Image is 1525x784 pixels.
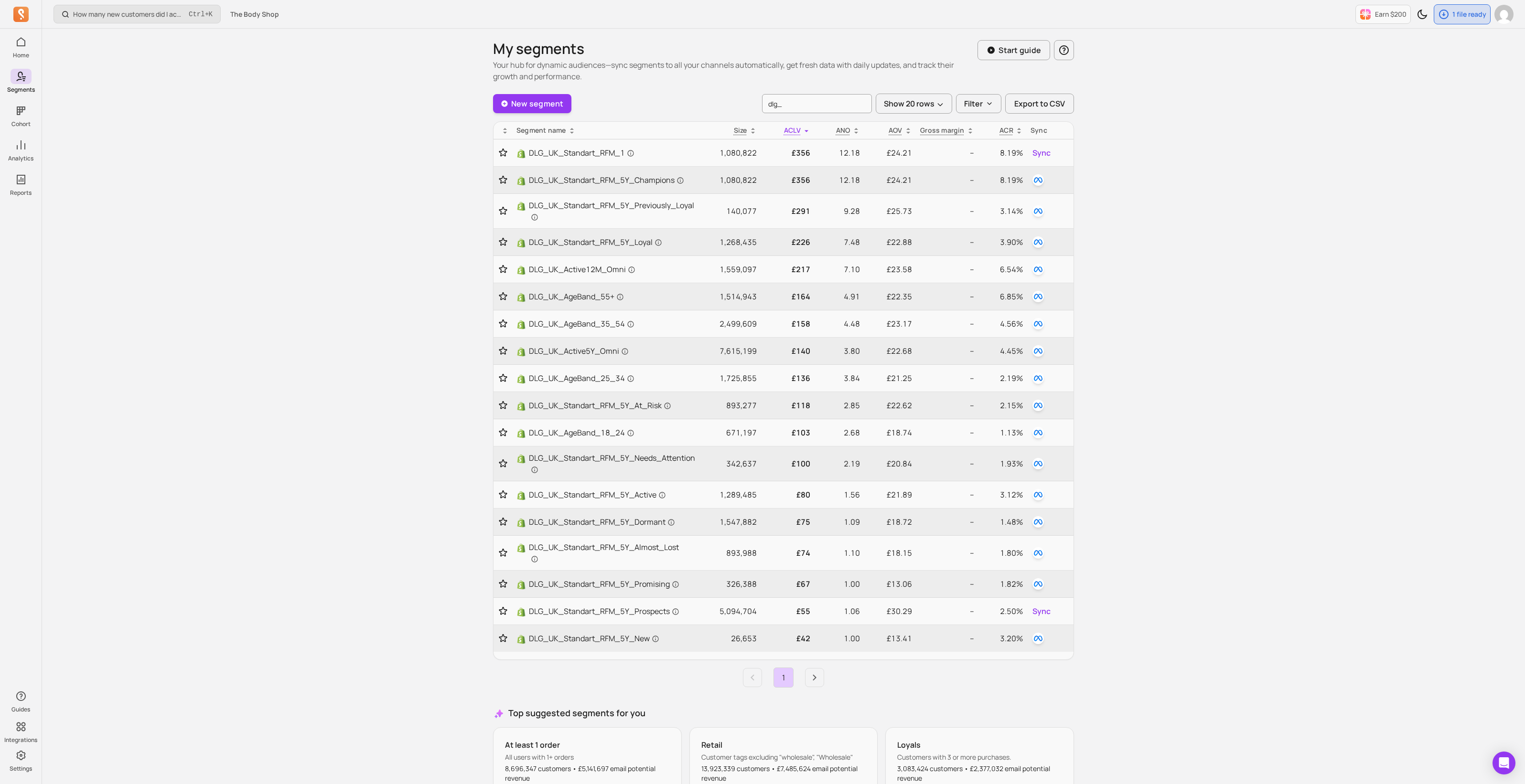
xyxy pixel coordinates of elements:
[73,10,185,19] p: How many new customers did I acquire this period?
[818,264,860,275] p: 7.10
[516,605,686,617] a: ShopifyDLG_UK_Standart_RFM_5Y_Prospects
[11,687,32,715] button: Guides
[818,372,860,384] p: 3.84
[868,578,912,590] p: £13.06
[764,427,810,438] p: £103
[1032,205,1044,217] img: facebook
[1032,236,1044,248] img: facebook
[516,580,526,590] img: Shopify
[868,516,912,528] p: £18.72
[693,291,757,302] p: 1,514,943
[1031,234,1046,250] button: facebook
[529,541,686,564] span: DLG_UK_Standart_RFM_5Y_Almost_Lost
[982,236,1023,248] p: 3.90%
[818,458,860,469] p: 2.19
[13,52,29,59] p: Home
[1032,345,1044,357] img: facebook
[529,400,671,411] span: DLG_UK_Standart_RFM_5Y_At_Risk
[982,174,1023,186] p: 8.19%
[818,147,860,159] p: 12.18
[1032,291,1044,302] img: facebook
[868,489,912,500] p: £21.89
[1031,545,1046,561] button: facebook
[805,668,824,687] a: Next page
[818,633,860,644] p: 1.00
[1005,94,1074,114] button: Export to CSV
[920,578,974,590] p: --
[1031,203,1046,219] button: facebook
[516,429,526,438] img: Shopify
[982,147,1023,159] p: 8.19%
[982,458,1023,469] p: 1.93%
[868,427,912,438] p: £18.74
[897,764,1062,783] p: 3,083,424 customers • £2,377,032 email potential revenue
[818,174,860,186] p: 12.18
[693,236,757,248] p: 1,268,435
[529,605,679,617] span: DLG_UK_Standart_RFM_5Y_Prospects
[762,94,872,113] input: search
[529,200,694,222] span: DLG_UK_Standart_RFM_5Y_Previously_Loyal
[516,633,686,644] a: ShopifyDLG_UK_Standart_RFM_5Y_New
[920,264,974,275] p: --
[1031,514,1046,530] button: facebook
[693,427,757,438] p: 671,197
[516,400,686,411] a: ShopifyDLG_UK_Standart_RFM_5Y_At_Risk
[764,633,810,644] p: £42
[493,667,1074,688] ul: Pagination
[516,489,686,500] a: ShopifyDLG_UK_Standart_RFM_5Y_Active
[982,547,1023,559] p: 1.80%
[889,126,902,135] p: AOV
[1031,487,1046,502] button: facebook
[10,765,32,773] p: Settings
[516,201,526,211] img: Shopify
[529,516,675,528] span: DLG_UK_Standart_RFM_5Y_Dormant
[225,6,285,23] button: The Body Shop
[774,668,793,687] a: Page 1 is your current page
[764,264,810,275] p: £217
[868,400,912,411] p: £22.62
[1032,318,1044,329] img: facebook
[956,94,1001,113] button: Filter
[764,318,810,329] p: £158
[982,291,1023,302] p: 6.85%
[920,174,974,186] p: --
[1355,5,1411,24] button: Earn $200
[516,318,686,329] a: ShopifyDLG_UK_AgeBand_35_54
[189,10,205,19] kbd: Ctrl
[497,517,509,527] button: Toggle favorite
[764,578,810,590] p: £67
[693,458,757,469] p: 342,637
[920,605,974,617] p: --
[516,402,526,411] img: Shopify
[1031,371,1046,386] button: facebook
[516,427,686,438] a: ShopifyDLG_UK_AgeBand_18_24
[189,9,213,19] span: +
[868,547,912,559] p: £18.15
[497,373,509,383] button: Toggle favorite
[693,205,757,217] p: 140,077
[982,578,1023,590] p: 1.82%
[868,458,912,469] p: £20.84
[1032,264,1044,275] img: facebook
[1032,372,1044,384] img: facebook
[977,40,1050,60] button: Start guide
[497,346,509,356] button: Toggle favorite
[982,633,1023,644] p: 3.20%
[497,490,509,499] button: Toggle favorite
[868,147,912,159] p: £24.21
[836,126,850,135] span: ANO
[764,291,810,302] p: £164
[1031,425,1046,440] button: facebook
[529,147,634,159] span: DLG_UK_Standart_RFM_1
[868,174,912,186] p: £24.21
[818,578,860,590] p: 1.00
[516,374,526,384] img: Shopify
[516,345,686,357] a: ShopifyDLG_UK_Active5Y_Omni
[764,372,810,384] p: £136
[230,10,279,19] span: The Body Shop
[1032,427,1044,438] img: facebook
[868,236,912,248] p: £22.88
[1014,98,1065,109] span: Export to CSV
[982,264,1023,275] p: 6.54%
[1032,458,1044,469] img: facebook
